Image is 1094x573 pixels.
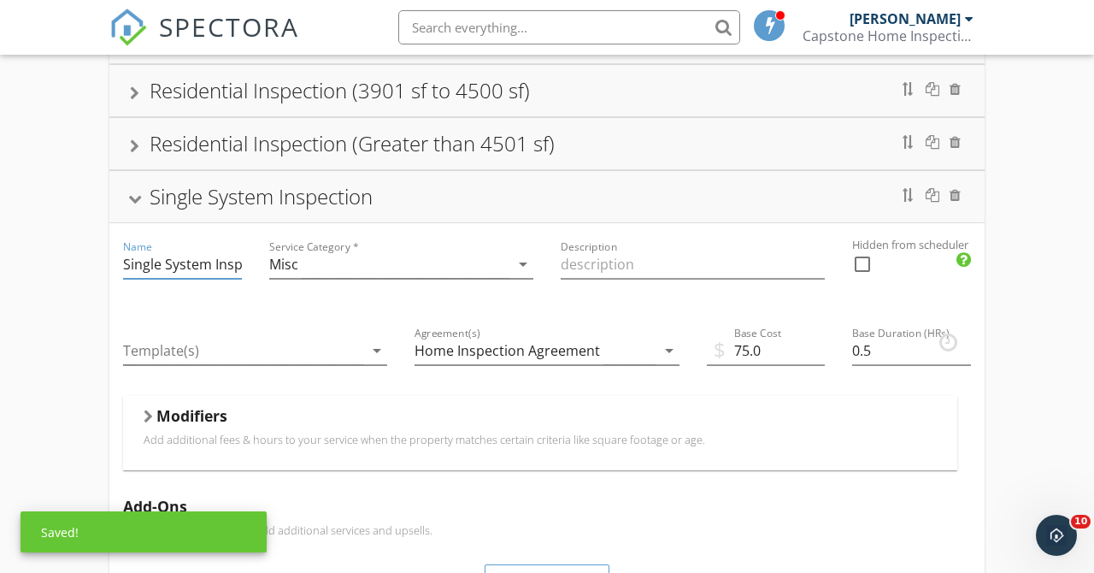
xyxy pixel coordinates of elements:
[398,10,740,44] input: Search everything...
[144,433,937,446] p: Add additional fees & hours to your service when the property matches certain criteria like squar...
[707,337,826,365] input: Base Cost
[109,9,147,46] img: The Best Home Inspection Software - Spectora
[156,407,227,424] h5: Modifiers
[109,23,299,59] a: SPECTORA
[367,340,387,361] i: arrow_drop_down
[513,254,533,275] i: arrow_drop_down
[803,27,973,44] div: Capstone Home Inspection Services, PLLC
[150,76,530,104] div: Residential Inspection (3901 sf to 4500 sf)
[150,182,373,210] div: Single System Inspection
[1071,515,1091,529] span: 10
[269,257,298,272] div: Misc
[415,343,600,358] div: Home Inspection Agreement
[714,334,726,365] span: $
[561,251,825,279] input: Description
[123,523,971,537] p: Give your client options to add additional services and upsells.
[659,340,679,361] i: arrow_drop_down
[150,129,555,157] div: Residential Inspection (Greater than 4501 sf)
[123,498,971,515] h5: Add-Ons
[852,337,971,365] input: Base Duration (HRs)
[123,251,242,279] input: Name
[159,9,299,44] span: SPECTORA
[21,511,267,552] div: Saved!
[850,10,961,27] div: [PERSON_NAME]
[1036,515,1077,556] iframe: Intercom live chat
